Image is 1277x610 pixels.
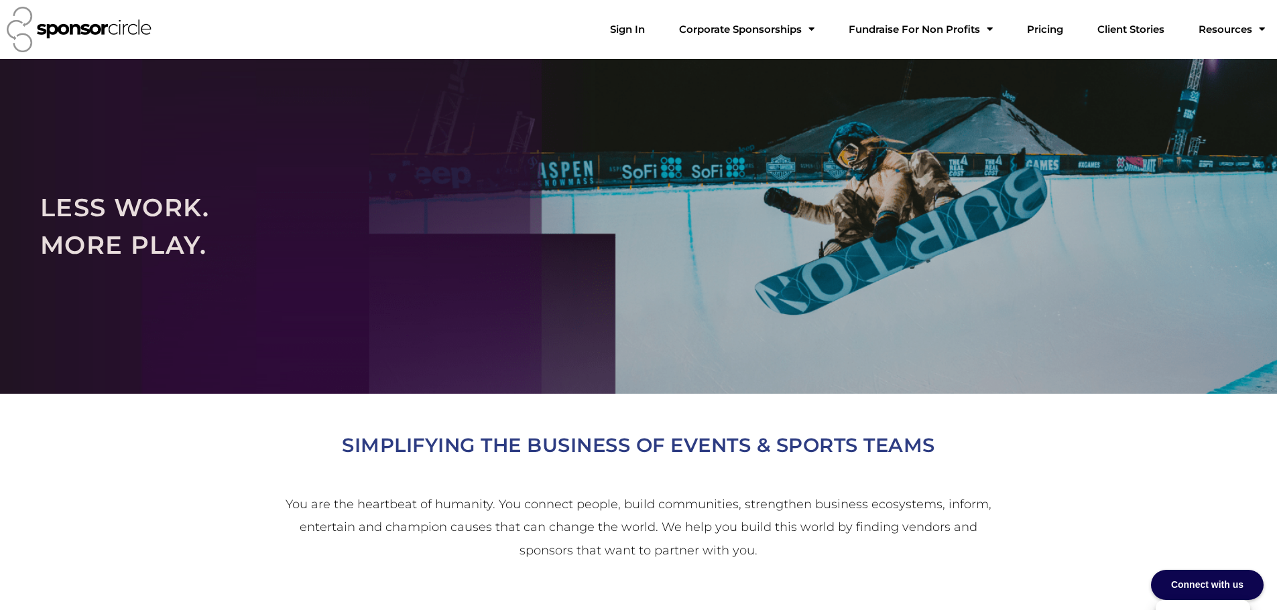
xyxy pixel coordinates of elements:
h2: LESS WORK. MORE PLAY. [40,189,1237,263]
a: Corporate SponsorshipsMenu Toggle [668,16,825,43]
h2: You are the heartbeat of humanity. You connect people, build communities, strengthen business eco... [282,493,996,562]
a: Pricing [1016,16,1074,43]
a: Fundraise For Non ProfitsMenu Toggle [838,16,1004,43]
img: Sponsor Circle logo [7,7,151,52]
nav: Menu [599,16,1276,43]
h2: SIMPLIFYING THE BUSINESS OF EVENTS & SPORTS TEAMS [263,429,1014,461]
a: Client Stories [1087,16,1175,43]
div: Connect with us [1151,570,1264,600]
a: Sign In [599,16,656,43]
a: Resources [1188,16,1276,43]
